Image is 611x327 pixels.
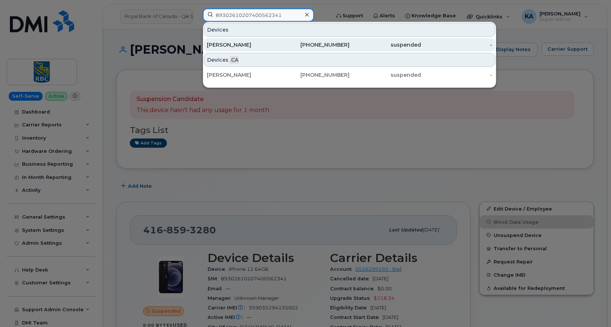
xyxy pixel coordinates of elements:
[350,71,421,79] div: suspended
[207,71,278,79] div: [PERSON_NAME]
[204,68,495,82] a: [PERSON_NAME][PHONE_NUMBER]suspended-
[204,53,495,67] div: Devices
[421,41,493,48] div: -
[207,41,278,48] div: [PERSON_NAME]
[421,71,493,79] div: -
[204,23,495,37] div: Devices
[230,56,238,64] span: .CA
[350,41,421,48] div: suspended
[204,38,495,51] a: [PERSON_NAME][PHONE_NUMBER]suspended-
[278,71,350,79] div: [PHONE_NUMBER]
[278,41,350,48] div: [PHONE_NUMBER]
